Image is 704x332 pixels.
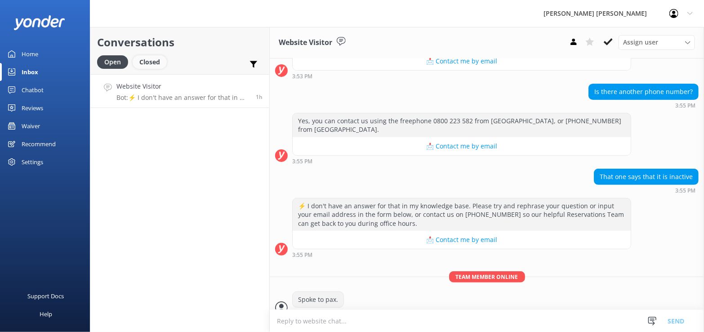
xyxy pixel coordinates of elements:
[22,63,38,81] div: Inbox
[97,57,133,67] a: Open
[292,74,312,79] strong: 3:53 PM
[292,158,631,164] div: Sep 12 2025 03:55pm (UTC +12:00) Pacific/Auckland
[90,74,269,108] a: Website VisitorBot:⚡ I don't have an answer for that in my knowledge base. Please try and rephras...
[449,271,525,283] span: Team member online
[623,37,658,47] span: Assign user
[292,252,312,258] strong: 3:55 PM
[22,117,40,135] div: Waiver
[293,231,631,249] button: 📩 Contact me by email
[133,57,171,67] a: Closed
[13,15,65,30] img: yonder-white-logo.png
[40,305,52,323] div: Help
[594,169,698,184] div: That one says that it is inactive
[133,55,167,69] div: Closed
[28,287,64,305] div: Support Docs
[292,73,631,79] div: Sep 12 2025 03:53pm (UTC +12:00) Pacific/Auckland
[22,45,38,63] div: Home
[675,188,695,193] strong: 3:55 PM
[292,159,312,164] strong: 3:55 PM
[116,81,249,91] h4: Website Visitor
[22,81,44,99] div: Chatbot
[22,153,43,171] div: Settings
[116,94,249,102] p: Bot: ⚡ I don't have an answer for that in my knowledge base. Please try and rephrase your questio...
[293,198,631,231] div: ⚡ I don't have an answer for that in my knowledge base. Please try and rephrase your question or ...
[619,35,695,49] div: Assign User
[22,135,56,153] div: Recommend
[293,113,631,137] div: Yes, you can contact us using the freephone 0800 223 582 from [GEOGRAPHIC_DATA], or [PHONE_NUMBER...
[97,55,128,69] div: Open
[97,34,263,51] h2: Conversations
[256,93,263,101] span: Sep 12 2025 03:55pm (UTC +12:00) Pacific/Auckland
[293,137,631,155] button: 📩 Contact me by email
[293,292,343,307] div: Spoke to pax.
[293,52,631,70] button: 📩 Contact me by email
[675,103,695,108] strong: 3:55 PM
[589,84,698,99] div: Is there another phone number?
[594,187,699,193] div: Sep 12 2025 03:55pm (UTC +12:00) Pacific/Auckland
[279,37,332,49] h3: Website Visitor
[292,251,631,258] div: Sep 12 2025 03:55pm (UTC +12:00) Pacific/Auckland
[22,99,43,117] div: Reviews
[588,102,699,108] div: Sep 12 2025 03:55pm (UTC +12:00) Pacific/Auckland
